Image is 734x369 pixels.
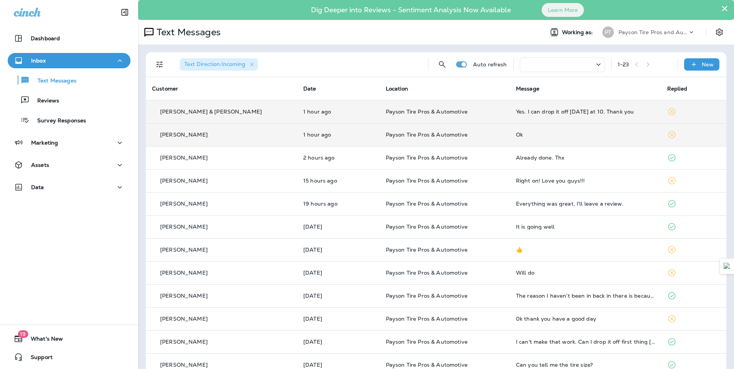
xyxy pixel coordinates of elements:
p: [PERSON_NAME] [160,178,208,184]
div: Ok [516,132,655,138]
p: Oct 9, 2025 08:18 AM [303,155,374,161]
div: It is going well [516,224,655,230]
button: Search Messages [435,57,450,72]
p: Oct 9, 2025 09:48 AM [303,109,374,115]
p: [PERSON_NAME] [160,316,208,322]
span: Payson Tire Pros & Automotive [386,338,468,345]
p: Oct 8, 2025 03:45 PM [303,201,374,207]
p: Assets [31,162,49,168]
button: Learn More [542,3,584,17]
div: Already done. Thx [516,155,655,161]
button: Close [721,2,728,15]
p: [PERSON_NAME] [160,339,208,345]
p: Text Messages [30,77,76,85]
button: Settings [713,25,726,39]
span: What's New [23,336,63,345]
span: Payson Tire Pros & Automotive [386,269,468,276]
p: [PERSON_NAME] [160,247,208,253]
p: Reviews [30,97,59,105]
span: Replied [667,85,687,92]
button: Support [8,349,131,365]
p: Marketing [31,140,58,146]
div: Everything was great, I'll leave a review. [516,201,655,207]
button: Collapse Sidebar [114,5,136,20]
div: 0k thank you have a good day [516,316,655,322]
span: Support [23,354,53,363]
div: Yes. I can drop it off tomorrow at 10. Thank you [516,109,655,115]
p: [PERSON_NAME] [160,132,208,138]
p: Oct 7, 2025 08:56 AM [303,339,374,345]
p: Auto refresh [473,61,507,68]
p: Oct 8, 2025 08:29 AM [303,270,374,276]
div: PT [602,26,614,38]
button: Reviews [8,92,131,108]
div: 1 - 23 [618,61,629,68]
span: Date [303,85,316,92]
p: Dig Deeper into Reviews - Sentiment Analysis Now Available [289,9,533,11]
p: Oct 6, 2025 04:01 PM [303,362,374,368]
p: Data [31,184,44,190]
span: Text Direction : Incoming [184,61,245,68]
span: Customer [152,85,178,92]
button: Assets [8,157,131,173]
p: [PERSON_NAME] [160,201,208,207]
div: Right on! Love you guys!!! [516,178,655,184]
div: The reason I haven't been in back in there is because you guys want $185 $160 for front end align... [516,293,655,299]
p: [PERSON_NAME] [160,362,208,368]
p: New [702,61,714,68]
span: Payson Tire Pros & Automotive [386,200,468,207]
span: Payson Tire Pros & Automotive [386,315,468,322]
span: Payson Tire Pros & Automotive [386,246,468,253]
p: Oct 9, 2025 09:45 AM [303,132,374,138]
span: Payson Tire Pros & Automotive [386,131,468,138]
p: Oct 8, 2025 08:38 AM [303,247,374,253]
p: Oct 8, 2025 08:13 AM [303,293,374,299]
p: Dashboard [31,35,60,41]
p: [PERSON_NAME] [160,224,208,230]
p: Oct 7, 2025 11:41 AM [303,316,374,322]
span: Payson Tire Pros & Automotive [386,177,468,184]
p: [PERSON_NAME] [160,293,208,299]
span: Working as: [562,29,595,36]
span: 19 [18,330,28,338]
div: Text Direction:Incoming [180,58,258,71]
p: Inbox [31,58,46,64]
p: Text Messages [154,26,221,38]
p: Survey Responses [30,117,86,125]
span: Location [386,85,408,92]
div: Can you tell me the tire size? [516,362,655,368]
span: Payson Tire Pros & Automotive [386,361,468,368]
span: Payson Tire Pros & Automotive [386,108,468,115]
span: Message [516,85,539,92]
p: [PERSON_NAME] [160,270,208,276]
button: Inbox [8,53,131,68]
p: Oct 8, 2025 09:08 AM [303,224,374,230]
span: Payson Tire Pros & Automotive [386,292,468,299]
p: [PERSON_NAME] & [PERSON_NAME] [160,109,262,115]
img: Detect Auto [724,263,731,270]
p: Payson Tire Pros and Automotive [618,29,688,35]
span: Payson Tire Pros & Automotive [386,223,468,230]
button: Filters [152,57,167,72]
div: 👍 [516,247,655,253]
p: [PERSON_NAME] [160,155,208,161]
p: Oct 8, 2025 07:31 PM [303,178,374,184]
button: Survey Responses [8,112,131,128]
div: I can't make that work. Can I drop it off first thing tomorrow morning? [516,339,655,345]
button: Dashboard [8,31,131,46]
button: Text Messages [8,72,131,88]
div: Will do [516,270,655,276]
span: Payson Tire Pros & Automotive [386,154,468,161]
button: Marketing [8,135,131,150]
button: Data [8,180,131,195]
button: 19What's New [8,331,131,346]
